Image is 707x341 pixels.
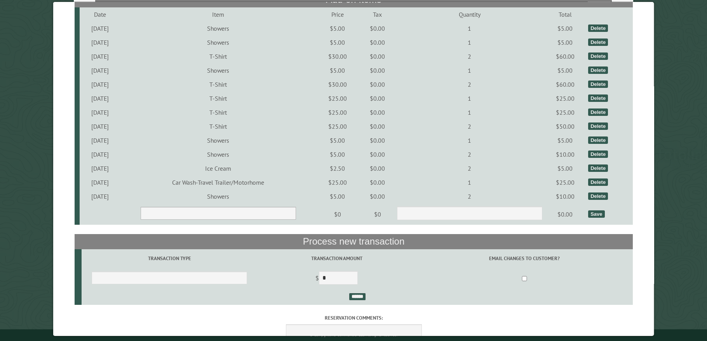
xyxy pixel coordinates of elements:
[359,63,395,77] td: $0.00
[79,21,120,35] td: [DATE]
[359,133,395,147] td: $0.00
[359,189,395,203] td: $0.00
[395,77,543,91] td: 2
[588,122,608,130] div: Delete
[120,63,315,77] td: Showers
[543,161,587,175] td: $5.00
[120,161,315,175] td: Ice Cream
[359,21,395,35] td: $0.00
[588,66,608,74] div: Delete
[588,38,608,46] div: Delete
[315,77,359,91] td: $30.00
[543,91,587,105] td: $25.00
[315,91,359,105] td: $25.00
[315,105,359,119] td: $25.00
[588,178,608,186] div: Delete
[120,35,315,49] td: Showers
[120,189,315,203] td: Showers
[315,35,359,49] td: $5.00
[359,119,395,133] td: $0.00
[315,7,359,21] td: Price
[120,119,315,133] td: T-Shirt
[359,91,395,105] td: $0.00
[120,49,315,63] td: T-Shirt
[588,150,608,158] div: Delete
[395,21,543,35] td: 1
[395,91,543,105] td: 1
[543,35,587,49] td: $5.00
[79,63,120,77] td: [DATE]
[543,203,587,225] td: $0.00
[395,175,543,189] td: 1
[79,35,120,49] td: [DATE]
[395,105,543,119] td: 1
[315,63,359,77] td: $5.00
[543,49,587,63] td: $60.00
[120,175,315,189] td: Car Wash-Travel Trailer/Motorhome
[120,147,315,161] td: Showers
[395,161,543,175] td: 2
[417,255,632,262] label: Email changes to customer?
[315,49,359,63] td: $30.00
[359,203,395,225] td: $0
[79,7,120,21] td: Date
[359,49,395,63] td: $0.00
[315,161,359,175] td: $2.50
[74,234,633,249] th: Process new transaction
[315,189,359,203] td: $5.00
[79,105,120,119] td: [DATE]
[395,189,543,203] td: 2
[359,7,395,21] td: Tax
[359,175,395,189] td: $0.00
[79,133,120,147] td: [DATE]
[257,268,416,290] td: $
[395,119,543,133] td: 2
[359,35,395,49] td: $0.00
[543,7,587,21] td: Total
[359,161,395,175] td: $0.00
[74,314,633,322] label: Reservation comments:
[79,189,120,203] td: [DATE]
[120,133,315,147] td: Showers
[315,133,359,147] td: $5.00
[543,175,587,189] td: $25.00
[543,147,587,161] td: $10.00
[588,80,608,88] div: Delete
[310,332,397,338] small: © Campground Commander LLC. All rights reserved.
[543,119,587,133] td: $50.00
[258,255,414,262] label: Transaction Amount
[79,147,120,161] td: [DATE]
[315,147,359,161] td: $5.00
[588,192,608,200] div: Delete
[588,2,611,13] button: Reset
[395,35,543,49] td: 1
[120,77,315,91] td: T-Shirt
[120,21,315,35] td: Showers
[395,63,543,77] td: 1
[79,175,120,189] td: [DATE]
[79,119,120,133] td: [DATE]
[395,49,543,63] td: 2
[588,24,608,32] div: Delete
[120,105,315,119] td: T-Shirt
[79,77,120,91] td: [DATE]
[543,133,587,147] td: $5.00
[588,210,604,218] div: Save
[359,147,395,161] td: $0.00
[79,161,120,175] td: [DATE]
[359,105,395,119] td: $0.00
[395,147,543,161] td: 2
[588,94,608,102] div: Delete
[588,52,608,60] div: Delete
[395,133,543,147] td: 1
[120,7,315,21] td: Item
[120,91,315,105] td: T-Shirt
[543,105,587,119] td: $25.00
[543,77,587,91] td: $60.00
[83,255,256,262] label: Transaction Type
[359,77,395,91] td: $0.00
[543,189,587,203] td: $10.00
[543,63,587,77] td: $5.00
[588,136,608,144] div: Delete
[315,119,359,133] td: $25.00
